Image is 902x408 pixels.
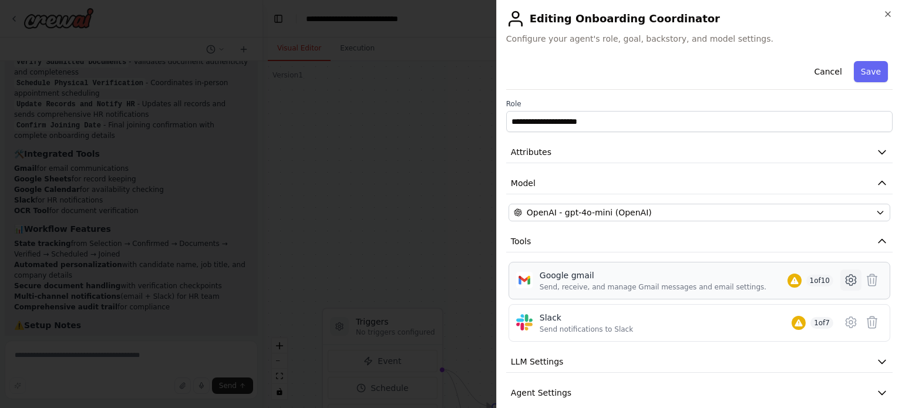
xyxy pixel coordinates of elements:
[511,356,564,367] span: LLM Settings
[511,146,551,158] span: Attributes
[516,272,533,288] img: Google gmail
[506,9,893,28] h2: Editing Onboarding Coordinator
[511,387,571,399] span: Agent Settings
[540,282,766,292] div: Send, receive, and manage Gmail messages and email settings.
[540,312,633,323] div: Slack
[854,61,888,82] button: Save
[840,269,861,291] button: Configure tool
[506,351,893,373] button: LLM Settings
[516,314,533,331] img: Slack
[527,207,652,218] span: OpenAI - gpt-4o-mini (OpenAI)
[806,275,834,286] span: 1 of 10
[509,204,890,221] button: OpenAI - gpt-4o-mini (OpenAI)
[506,173,893,194] button: Model
[861,312,883,333] button: Delete tool
[506,382,893,404] button: Agent Settings
[506,231,893,252] button: Tools
[506,141,893,163] button: Attributes
[540,269,766,281] div: Google gmail
[506,33,893,45] span: Configure your agent's role, goal, backstory, and model settings.
[861,269,883,291] button: Delete tool
[511,235,531,247] span: Tools
[506,99,893,109] label: Role
[540,325,633,334] div: Send notifications to Slack
[810,317,833,329] span: 1 of 7
[511,177,536,189] span: Model
[807,61,849,82] button: Cancel
[840,312,861,333] button: Configure tool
